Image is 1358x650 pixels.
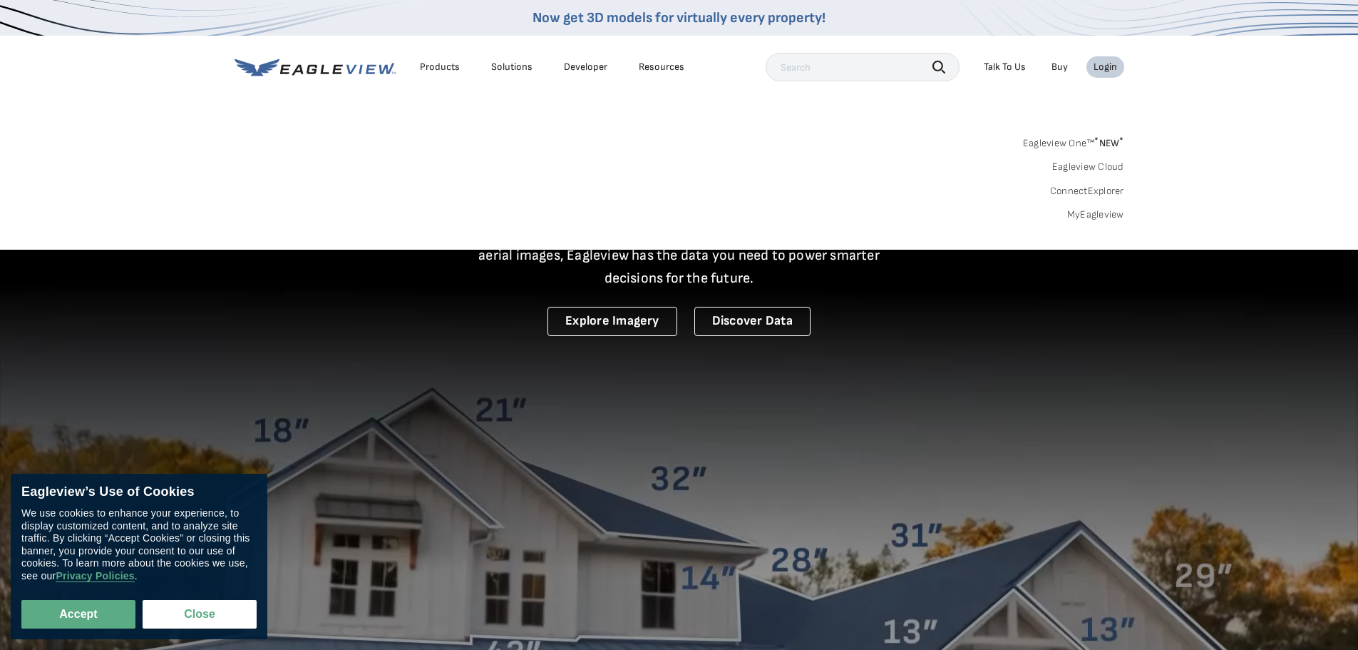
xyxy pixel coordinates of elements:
a: Privacy Policies [56,570,134,582]
div: Resources [639,61,684,73]
div: Products [420,61,460,73]
a: ConnectExplorer [1050,185,1124,198]
button: Close [143,600,257,629]
p: A new era starts here. Built on more than 3.5 billion high-resolution aerial images, Eagleview ha... [461,221,897,290]
span: NEW [1094,137,1123,149]
div: Login [1094,61,1117,73]
div: We use cookies to enhance your experience, to display customized content, and to analyze site tra... [21,507,257,582]
div: Eagleview’s Use of Cookies [21,484,257,500]
a: Eagleview One™*NEW* [1023,133,1124,149]
a: MyEagleview [1067,208,1124,221]
button: Accept [21,600,135,629]
div: Talk To Us [984,61,1026,73]
a: Discover Data [694,307,811,336]
a: Eagleview Cloud [1052,161,1124,173]
a: Explore Imagery [547,307,677,336]
a: Developer [564,61,607,73]
a: Buy [1051,61,1068,73]
div: Solutions [491,61,533,73]
a: Now get 3D models for virtually every property! [533,9,825,26]
input: Search [766,53,960,81]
